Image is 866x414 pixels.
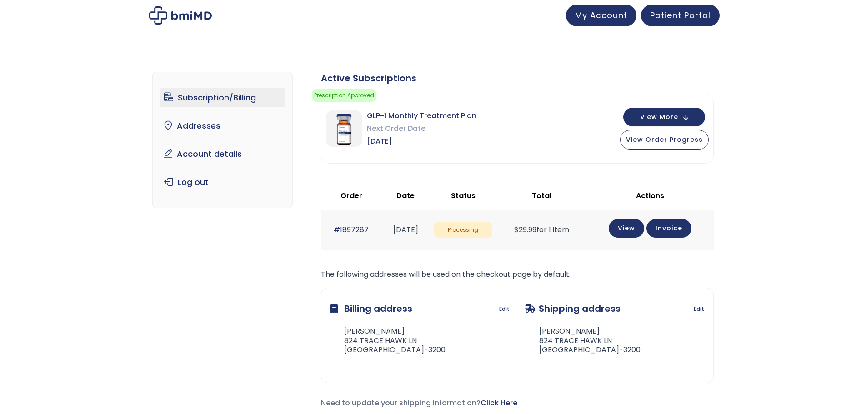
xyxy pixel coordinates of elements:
nav: Account pages [152,72,293,208]
button: View More [623,108,705,126]
a: #1897287 [334,224,369,235]
a: Edit [694,303,704,315]
span: View Order Progress [626,135,703,144]
a: My Account [566,5,636,26]
a: Patient Portal [641,5,720,26]
span: Prescription Approved [312,89,376,102]
a: Click Here [481,398,517,408]
span: Date [396,190,415,201]
h3: Shipping address [525,297,621,320]
a: View [609,219,644,238]
img: My account [149,6,212,25]
address: [PERSON_NAME] 824 TRACE HAWK LN [GEOGRAPHIC_DATA]-3200 [330,327,446,355]
address: [PERSON_NAME] 824 TRACE HAWK LN [GEOGRAPHIC_DATA]-3200 [525,327,641,355]
span: Status [451,190,476,201]
a: Account details [160,145,285,164]
p: The following addresses will be used on the checkout page by default. [321,268,714,281]
a: Edit [499,303,510,315]
h3: Billing address [330,297,412,320]
span: 29.99 [514,224,536,235]
a: Subscription/Billing [160,88,285,107]
a: Invoice [646,219,691,238]
span: My Account [575,10,627,21]
span: Processing [434,222,493,239]
span: Need to update your shipping information? [321,398,517,408]
a: Addresses [160,116,285,135]
time: [DATE] [393,224,418,235]
span: [DATE] [367,135,476,148]
td: for 1 item [497,210,586,249]
span: Next Order Date [367,122,476,135]
div: Active Subscriptions [321,72,714,85]
span: View More [640,114,678,120]
span: Patient Portal [650,10,711,21]
a: Log out [160,173,285,192]
span: $ [514,224,519,235]
span: Actions [636,190,664,201]
span: GLP-1 Monthly Treatment Plan [367,110,476,122]
button: View Order Progress [620,130,709,150]
span: Total [532,190,551,201]
span: Order [340,190,362,201]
